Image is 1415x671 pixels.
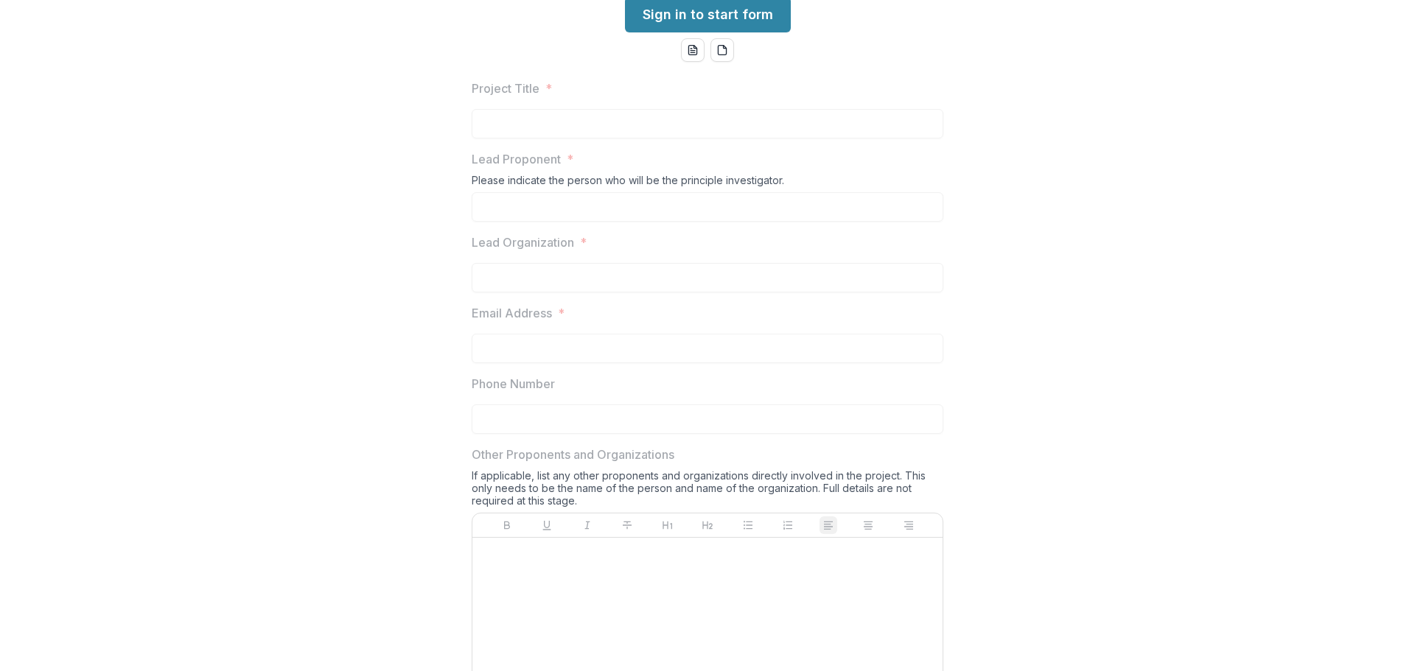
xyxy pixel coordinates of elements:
div: Please indicate the person who will be the principle investigator. [472,174,943,192]
p: Email Address [472,304,552,322]
p: Phone Number [472,375,555,393]
button: Align Right [900,516,918,534]
p: Project Title [472,80,539,97]
p: Other Proponents and Organizations [472,446,674,463]
button: Heading 1 [659,516,677,534]
button: Bold [498,516,516,534]
p: Lead Organization [472,233,574,251]
button: Align Left [820,516,837,534]
button: Bullet List [739,516,757,534]
button: Ordered List [779,516,797,534]
button: Italicize [579,516,596,534]
p: Lead Proponent [472,150,561,168]
button: Underline [538,516,556,534]
button: Heading 2 [699,516,716,534]
button: pdf-download [710,38,734,62]
div: If applicable, list any other proponents and organizations directly involved in the project. This... [472,469,943,513]
button: Strike [618,516,636,534]
button: word-download [681,38,705,62]
button: Align Center [859,516,877,534]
